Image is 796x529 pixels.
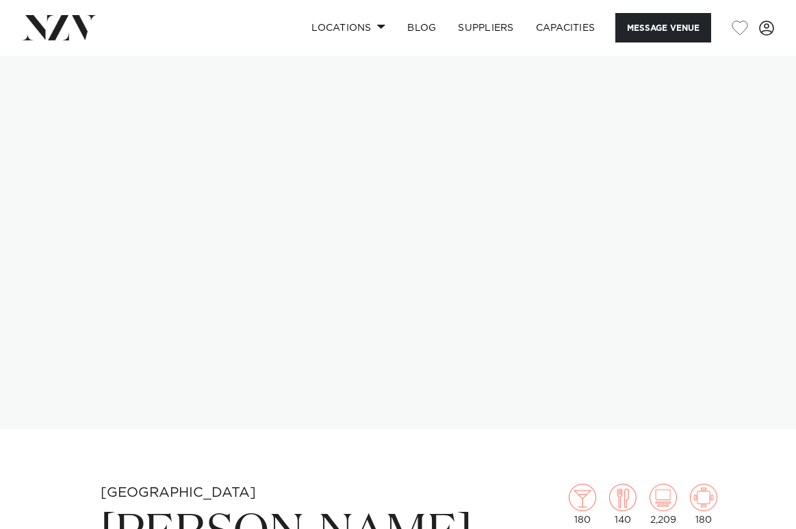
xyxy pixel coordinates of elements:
[447,13,524,42] a: SUPPLIERS
[650,484,677,511] img: theatre.png
[101,486,256,500] small: [GEOGRAPHIC_DATA]
[609,484,637,511] img: dining.png
[525,13,606,42] a: Capacities
[690,484,717,511] img: meeting.png
[300,13,396,42] a: Locations
[609,484,637,525] div: 140
[650,484,677,525] div: 2,209
[569,484,596,525] div: 180
[690,484,717,525] div: 180
[569,484,596,511] img: cocktail.png
[615,13,711,42] button: Message Venue
[22,15,97,40] img: nzv-logo.png
[396,13,447,42] a: BLOG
